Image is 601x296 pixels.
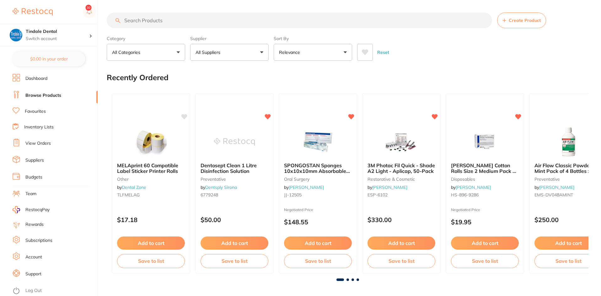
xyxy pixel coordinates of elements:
img: Tindale Dental [10,29,22,41]
small: preventative [201,177,268,182]
h4: Tindale Dental [26,29,89,35]
a: [PERSON_NAME] [372,184,407,190]
button: Relevance [274,44,352,61]
p: All Categories [112,49,143,55]
a: RestocqPay [13,206,50,213]
a: View Orders [25,140,51,147]
a: [PERSON_NAME] [456,184,491,190]
button: Save to list [117,254,185,268]
a: Inventory Lists [24,124,54,130]
p: All Suppliers [196,49,223,55]
button: Create Product [497,13,546,28]
small: Negotiated Price [451,208,519,212]
p: $50.00 [201,216,268,223]
img: MELAprint 60 Compatible Label Sticker Printer Rolls [131,126,171,158]
span: Create Product [509,18,541,23]
label: Supplier [190,36,269,41]
small: other [117,177,185,182]
button: All Categories [107,44,185,61]
a: Log Out [25,288,42,294]
p: $148.55 [284,218,352,226]
button: Log Out [13,286,96,296]
button: Save to list [284,254,352,268]
b: MELAprint 60 Compatible Label Sticker Printer Rolls [117,163,185,174]
button: Add to cart [201,236,268,250]
a: Subscriptions [25,237,52,244]
b: Dentosept Clean 1 Litre Disinfection Solution [201,163,268,174]
span: by [451,184,491,190]
label: Sort By [274,36,352,41]
span: RestocqPay [25,207,50,213]
img: 3M Photac Fil Quick - Shade A2 Light - Aplicap, 50-Pack [381,126,422,158]
img: HENRY SCHEIN Cotton Rolls Size 2 Medium Pack of 2000 [464,126,505,158]
button: Add to cart [451,236,519,250]
img: Dentosept Clean 1 Litre Disinfection Solution [214,126,255,158]
button: Add to cart [284,236,352,250]
a: Restocq Logo [13,5,53,19]
h2: Recently Ordered [107,73,169,82]
span: by [368,184,407,190]
button: Add to cart [117,236,185,250]
span: by [534,184,574,190]
b: 3M Photac Fil Quick - Shade A2 Light - Aplicap, 50-Pack [368,163,435,174]
span: by [284,184,324,190]
small: disposables [451,177,519,182]
small: oral surgery [284,177,352,182]
p: $17.18 [117,216,185,223]
a: Team [25,191,36,197]
img: RestocqPay [13,206,20,213]
p: Switch account [26,36,89,42]
span: by [117,184,146,190]
a: Dashboard [25,75,47,82]
img: SPONGOSTAN Sponges 10x10x10mm Absorbable Gelatin Pack of 24 [298,126,338,158]
small: Negotiated Price [284,208,352,212]
small: JJ-12505 [284,192,352,197]
small: ESP-6102 [368,192,435,197]
a: [PERSON_NAME] [539,184,574,190]
span: by [201,184,237,190]
a: Suppliers [25,157,44,164]
button: Save to list [201,254,268,268]
a: Budgets [25,174,42,180]
input: Search Products [107,13,492,28]
p: $330.00 [368,216,435,223]
small: restorative & cosmetic [368,177,435,182]
p: Relevance [279,49,303,55]
a: Support [25,271,41,277]
b: SPONGOSTAN Sponges 10x10x10mm Absorbable Gelatin Pack of 24 [284,163,352,174]
button: Save to list [368,254,435,268]
small: HS-896-9286 [451,192,519,197]
button: $0.00 in your order [13,51,85,66]
a: Account [25,254,42,260]
button: Save to list [451,254,519,268]
a: Browse Products [25,92,61,99]
a: Dentsply Sirona [205,184,237,190]
button: All Suppliers [190,44,269,61]
button: Reset [375,44,391,61]
a: Rewards [25,221,44,228]
button: Add to cart [368,236,435,250]
label: Category [107,36,185,41]
img: Air Flow Classic Powder Mint Pack of 4 Bottles x 300g [548,126,589,158]
a: [PERSON_NAME] [289,184,324,190]
a: Favourites [25,108,46,115]
a: Dental Zone [122,184,146,190]
b: HENRY SCHEIN Cotton Rolls Size 2 Medium Pack of 2000 [451,163,519,174]
p: $19.95 [451,218,519,226]
small: TLFMELAG [117,192,185,197]
img: Restocq Logo [13,8,53,16]
small: 6779248 [201,192,268,197]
